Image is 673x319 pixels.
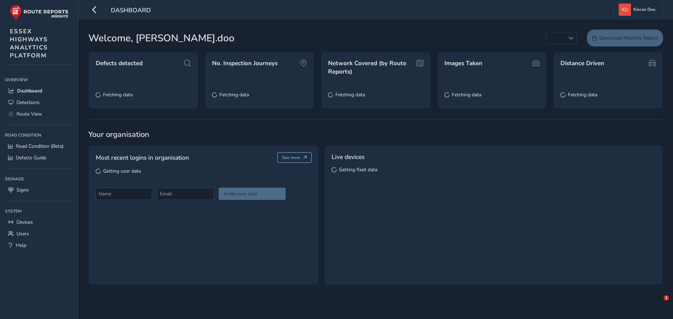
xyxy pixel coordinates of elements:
[219,91,249,98] span: Fetching data
[560,59,604,68] span: Distance Driven
[111,6,151,16] span: Dashboard
[10,5,68,21] img: rr logo
[5,228,73,240] a: Users
[5,174,73,184] div: Signage
[444,59,482,68] span: Images Taken
[568,91,597,98] span: Fetching data
[16,99,40,106] span: Detections
[332,152,365,161] span: Live devices
[5,75,73,85] div: Overview
[5,108,73,120] a: Route View
[5,184,73,196] a: Signs
[633,4,655,16] span: Kieran Doo
[664,295,669,301] span: 1
[5,152,73,164] a: Defects Guide
[5,85,73,97] a: Dashboard
[5,216,73,228] a: Devices
[16,187,29,193] span: Signs
[5,130,73,140] div: Road Condition
[16,219,33,226] span: Devices
[277,152,312,163] button: See more
[619,4,658,16] button: Kieran Doo
[103,91,132,98] span: Fetching data
[649,295,666,312] iframe: Intercom live chat
[328,59,414,76] span: Network Covered (by Route Reports)
[16,143,63,150] span: Road Condition (Beta)
[96,188,152,200] input: Name
[282,155,300,160] span: See more
[335,91,365,98] span: Fetching data
[5,97,73,108] a: Detections
[103,168,141,174] span: Getting user data
[5,240,73,251] a: Help
[16,111,42,117] span: Route View
[5,206,73,216] div: System
[5,140,73,152] a: Road Condition (Beta)
[16,242,26,249] span: Help
[157,188,213,200] input: Email
[88,129,663,140] span: Your organisation
[212,59,278,68] span: No. Inspection Journeys
[619,4,631,16] img: diamond-layout
[452,91,481,98] span: Fetching data
[96,153,189,162] span: Most recent logins in organisation
[96,59,143,68] span: Defects detected
[339,166,377,173] span: Getting fleet data
[88,31,234,46] span: Welcome, [PERSON_NAME].doo
[16,230,29,237] span: Users
[16,154,46,161] span: Defects Guide
[10,27,48,60] span: ESSEX HIGHWAYS ANALYTICS PLATFORM
[17,88,42,94] span: Dashboard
